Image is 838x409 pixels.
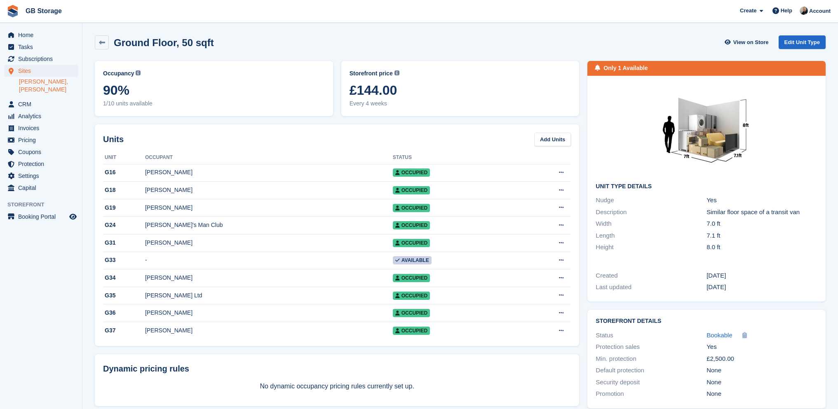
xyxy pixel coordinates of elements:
span: Occupied [393,221,430,229]
a: menu [4,110,78,122]
div: [PERSON_NAME] [145,238,393,247]
a: Edit Unit Type [779,35,826,49]
div: £2,500.00 [707,354,817,364]
span: Booking Portal [18,211,68,222]
a: menu [4,211,78,222]
div: G19 [103,203,145,212]
span: Capital [18,182,68,194]
a: GB Storage [22,4,65,18]
span: CRM [18,98,68,110]
span: Available [393,256,432,264]
span: Occupied [393,327,430,335]
div: [DATE] [707,283,817,292]
a: menu [4,170,78,182]
span: Help [781,7,792,15]
div: Similar floor space of a transit van [707,208,817,217]
div: G33 [103,256,145,264]
span: Account [809,7,831,15]
div: [PERSON_NAME] [145,168,393,177]
span: Occupied [393,186,430,194]
a: Preview store [68,212,78,222]
div: Promotion [596,389,707,399]
div: Only 1 Available [603,64,648,72]
div: G36 [103,309,145,317]
p: No dynamic occupancy pricing rules currently set up. [103,381,571,391]
div: Nudge [596,196,707,205]
a: Add Units [534,133,571,146]
div: [PERSON_NAME] [145,186,393,194]
a: menu [4,134,78,146]
a: [PERSON_NAME], [PERSON_NAME] [19,78,78,93]
th: Occupant [145,151,393,164]
div: Security deposit [596,378,707,387]
div: [PERSON_NAME] [145,309,393,317]
div: Yes [707,196,817,205]
a: menu [4,53,78,65]
a: menu [4,65,78,77]
h2: Storefront Details [596,318,817,325]
div: 7.1 ft [707,231,817,241]
h2: Ground Floor, 50 sqft [114,37,214,48]
span: Subscriptions [18,53,68,65]
span: Pricing [18,134,68,146]
span: Occupancy [103,69,134,78]
span: Tasks [18,41,68,53]
div: G31 [103,238,145,247]
div: G34 [103,273,145,282]
div: Protection sales [596,342,707,352]
div: G18 [103,186,145,194]
span: 90% [103,83,325,98]
a: menu [4,41,78,53]
img: icon-info-grey-7440780725fd019a000dd9b08b2336e03edf1995a4989e88bcd33f0948082b44.svg [136,70,141,75]
span: Occupied [393,292,430,300]
a: menu [4,98,78,110]
span: Create [740,7,756,15]
span: Home [18,29,68,41]
a: menu [4,29,78,41]
div: [PERSON_NAME] Ltd [145,291,393,300]
div: [DATE] [707,271,817,280]
div: Dynamic pricing rules [103,362,571,375]
div: None [707,389,817,399]
span: Every 4 weeks [350,99,571,108]
img: icon-info-grey-7440780725fd019a000dd9b08b2336e03edf1995a4989e88bcd33f0948082b44.svg [394,70,399,75]
th: Unit [103,151,145,164]
div: Yes [707,342,817,352]
span: Sites [18,65,68,77]
span: Occupied [393,274,430,282]
div: G35 [103,291,145,300]
div: [PERSON_NAME] [145,326,393,335]
a: Bookable [707,331,732,340]
span: Bookable [707,332,732,339]
div: G37 [103,326,145,335]
h2: Unit Type details [596,183,817,190]
span: 1/10 units available [103,99,325,108]
div: None [707,366,817,375]
div: Description [596,208,707,217]
div: Length [596,231,707,241]
span: Protection [18,158,68,170]
a: menu [4,122,78,134]
span: Occupied [393,309,430,317]
div: [PERSON_NAME]'s Man Club [145,221,393,229]
div: [PERSON_NAME] [145,273,393,282]
span: Invoices [18,122,68,134]
a: View on Store [724,35,772,49]
a: menu [4,146,78,158]
img: 50-sqft-unit.jpg [645,84,768,177]
span: Analytics [18,110,68,122]
span: Storefront [7,201,82,209]
div: 7.0 ft [707,219,817,229]
a: menu [4,182,78,194]
div: Default protection [596,366,707,375]
span: Coupons [18,146,68,158]
div: G24 [103,221,145,229]
div: G16 [103,168,145,177]
span: Settings [18,170,68,182]
div: Height [596,243,707,252]
div: None [707,378,817,387]
img: stora-icon-8386f47178a22dfd0bd8f6a31ec36ba5ce8667c1dd55bd0f319d3a0aa187defe.svg [7,5,19,17]
div: Status [596,331,707,340]
div: 8.0 ft [707,243,817,252]
a: menu [4,158,78,170]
